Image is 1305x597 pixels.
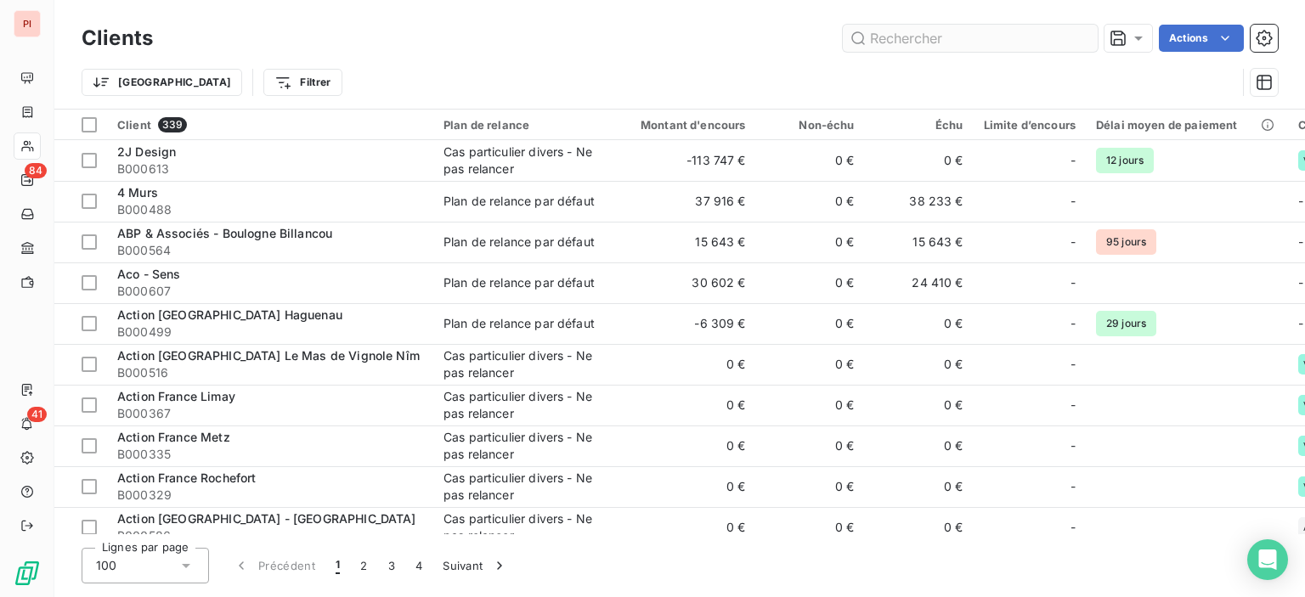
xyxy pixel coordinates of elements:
span: B000499 [117,324,423,341]
span: B000335 [117,446,423,463]
div: Échu [875,118,963,132]
span: - [1071,519,1076,536]
span: 84 [25,163,47,178]
span: Action France Metz [117,430,230,444]
button: 2 [350,548,377,583]
td: 0 € [865,507,974,548]
span: - [1071,356,1076,373]
div: Cas particulier divers - Ne pas relancer [443,347,600,381]
input: Rechercher [843,25,1098,52]
button: Actions [1159,25,1244,52]
div: Plan de relance par défaut [443,315,595,332]
td: -6 309 € [610,303,756,344]
div: Plan de relance par défaut [443,274,595,291]
span: Action [GEOGRAPHIC_DATA] Haguenau [117,307,342,322]
td: 0 € [756,344,865,385]
td: 38 233 € [865,181,974,222]
button: Filtrer [263,69,342,96]
span: - [1071,315,1076,332]
span: 4 Murs [117,185,158,200]
button: 3 [378,548,405,583]
td: 0 € [756,262,865,303]
span: - [1298,194,1303,208]
td: 0 € [610,466,756,507]
span: B000516 [117,364,423,381]
div: Plan de relance [443,118,600,132]
div: Cas particulier divers - Ne pas relancer [443,510,600,544]
span: 2J Design [117,144,176,159]
td: 0 € [865,385,974,425]
span: 339 [158,117,187,132]
span: - [1071,234,1076,251]
div: Délai moyen de paiement [1096,118,1278,132]
button: [GEOGRAPHIC_DATA] [82,69,242,96]
td: 0 € [865,466,974,507]
td: 37 916 € [610,181,756,222]
span: - [1071,397,1076,414]
span: - [1071,437,1076,454]
span: Action France Rochefort [117,470,256,485]
td: 0 € [756,222,865,262]
span: - [1298,275,1303,290]
span: 41 [27,407,47,422]
td: 0 € [756,385,865,425]
span: Aco - Sens [117,267,181,281]
span: B000607 [117,283,423,300]
td: -113 747 € [610,140,756,181]
td: 0 € [865,344,974,385]
span: B000329 [117,487,423,504]
td: 15 643 € [610,222,756,262]
td: 15 643 € [865,222,974,262]
img: Logo LeanPay [14,560,41,587]
td: 0 € [610,507,756,548]
td: 0 € [756,140,865,181]
span: 29 jours [1096,311,1156,336]
span: Client [117,118,151,132]
button: 4 [405,548,432,583]
div: Montant d'encours [620,118,746,132]
span: - [1071,274,1076,291]
div: Cas particulier divers - Ne pas relancer [443,144,600,177]
span: B000488 [117,201,423,218]
h3: Clients [82,23,153,54]
span: - [1298,316,1303,330]
td: 0 € [756,425,865,466]
span: 100 [96,557,116,574]
button: Suivant [432,548,518,583]
span: B000367 [117,405,423,422]
td: 0 € [865,425,974,466]
td: 0 € [756,507,865,548]
span: - [1071,193,1076,210]
td: 0 € [610,425,756,466]
span: - [1298,234,1303,249]
div: Non-échu [766,118,855,132]
td: 0 € [756,181,865,222]
div: PI [14,10,41,37]
div: Cas particulier divers - Ne pas relancer [443,388,600,422]
td: 0 € [865,303,974,344]
span: 95 jours [1096,229,1156,255]
span: - [1071,478,1076,495]
td: 0 € [865,140,974,181]
span: 1 [336,557,340,574]
td: 0 € [756,466,865,507]
span: B000586 [117,527,423,544]
button: Précédent [223,548,325,583]
span: Action France Limay [117,389,235,403]
span: - [1071,152,1076,169]
span: B000564 [117,242,423,259]
span: Action [GEOGRAPHIC_DATA] - [GEOGRAPHIC_DATA] [117,511,416,526]
td: 0 € [610,344,756,385]
span: 12 jours [1096,148,1154,173]
td: 0 € [756,303,865,344]
div: Open Intercom Messenger [1247,539,1288,580]
span: ABP & Associés - Boulogne Billancou [117,226,332,240]
span: Action [GEOGRAPHIC_DATA] Le Mas de Vignole Nîm [117,348,420,363]
td: 24 410 € [865,262,974,303]
div: Limite d’encours [984,118,1076,132]
div: Plan de relance par défaut [443,193,595,210]
span: B000613 [117,161,423,177]
div: Cas particulier divers - Ne pas relancer [443,470,600,504]
button: 1 [325,548,350,583]
div: Plan de relance par défaut [443,234,595,251]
